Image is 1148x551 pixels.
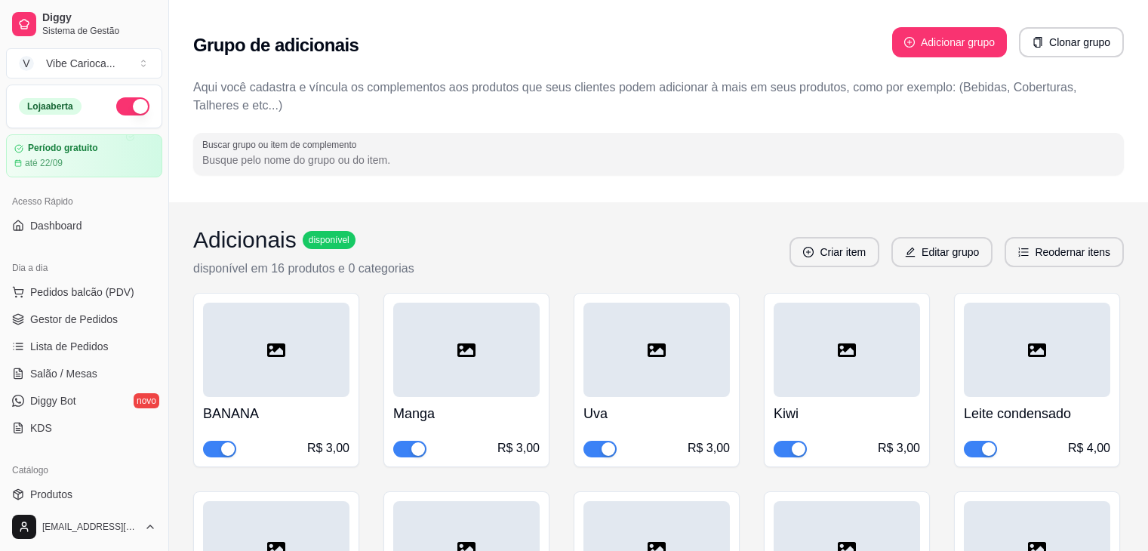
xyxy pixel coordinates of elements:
[6,214,162,238] a: Dashboard
[30,218,82,233] span: Dashboard
[30,285,134,300] span: Pedidos balcão (PDV)
[905,247,916,257] span: edit
[30,487,72,502] span: Produtos
[193,78,1124,115] p: Aqui você cadastra e víncula os complementos aos produtos que seus clientes podem adicionar à mai...
[789,237,879,267] button: plus-circleCriar item
[1005,237,1124,267] button: ordered-listReodernar itens
[306,234,352,246] span: disponível
[6,362,162,386] a: Salão / Mesas
[1033,37,1043,48] span: copy
[393,403,540,424] h4: Manga
[42,521,138,533] span: [EMAIL_ADDRESS][DOMAIN_NAME]
[116,97,149,115] button: Alterar Status
[774,403,920,424] h4: Kiwi
[42,11,156,25] span: Diggy
[803,247,814,257] span: plus-circle
[6,458,162,482] div: Catálogo
[193,226,297,254] h3: Adicionais
[6,334,162,359] a: Lista de Pedidos
[307,439,349,457] div: R$ 3,00
[203,403,349,424] h4: BANANA
[28,143,98,154] article: Período gratuito
[202,152,1115,168] input: Buscar grupo ou item de complemento
[19,56,34,71] span: V
[42,25,156,37] span: Sistema de Gestão
[1068,439,1110,457] div: R$ 4,00
[6,256,162,280] div: Dia a dia
[964,403,1110,424] h4: Leite condensado
[30,366,97,381] span: Salão / Mesas
[19,98,82,115] div: Loja aberta
[892,27,1007,57] button: plus-circleAdicionar grupo
[1019,27,1124,57] button: copyClonar grupo
[6,48,162,78] button: Select a team
[6,6,162,42] a: DiggySistema de Gestão
[6,307,162,331] a: Gestor de Pedidos
[30,339,109,354] span: Lista de Pedidos
[6,509,162,545] button: [EMAIL_ADDRESS][DOMAIN_NAME]
[904,37,915,48] span: plus-circle
[891,237,993,267] button: editEditar grupo
[202,138,362,151] label: Buscar grupo ou item de complemento
[497,439,540,457] div: R$ 3,00
[6,482,162,506] a: Produtos
[30,420,52,436] span: KDS
[6,389,162,413] a: Diggy Botnovo
[6,416,162,440] a: KDS
[583,403,730,424] h4: Uva
[6,134,162,177] a: Período gratuitoaté 22/09
[30,312,118,327] span: Gestor de Pedidos
[46,56,115,71] div: Vibe Carioca ...
[1018,247,1029,257] span: ordered-list
[30,393,76,408] span: Diggy Bot
[193,260,414,278] p: disponível em 16 produtos e 0 categorias
[6,189,162,214] div: Acesso Rápido
[193,33,359,57] h2: Grupo de adicionais
[878,439,920,457] div: R$ 3,00
[25,157,63,169] article: até 22/09
[688,439,730,457] div: R$ 3,00
[6,280,162,304] button: Pedidos balcão (PDV)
